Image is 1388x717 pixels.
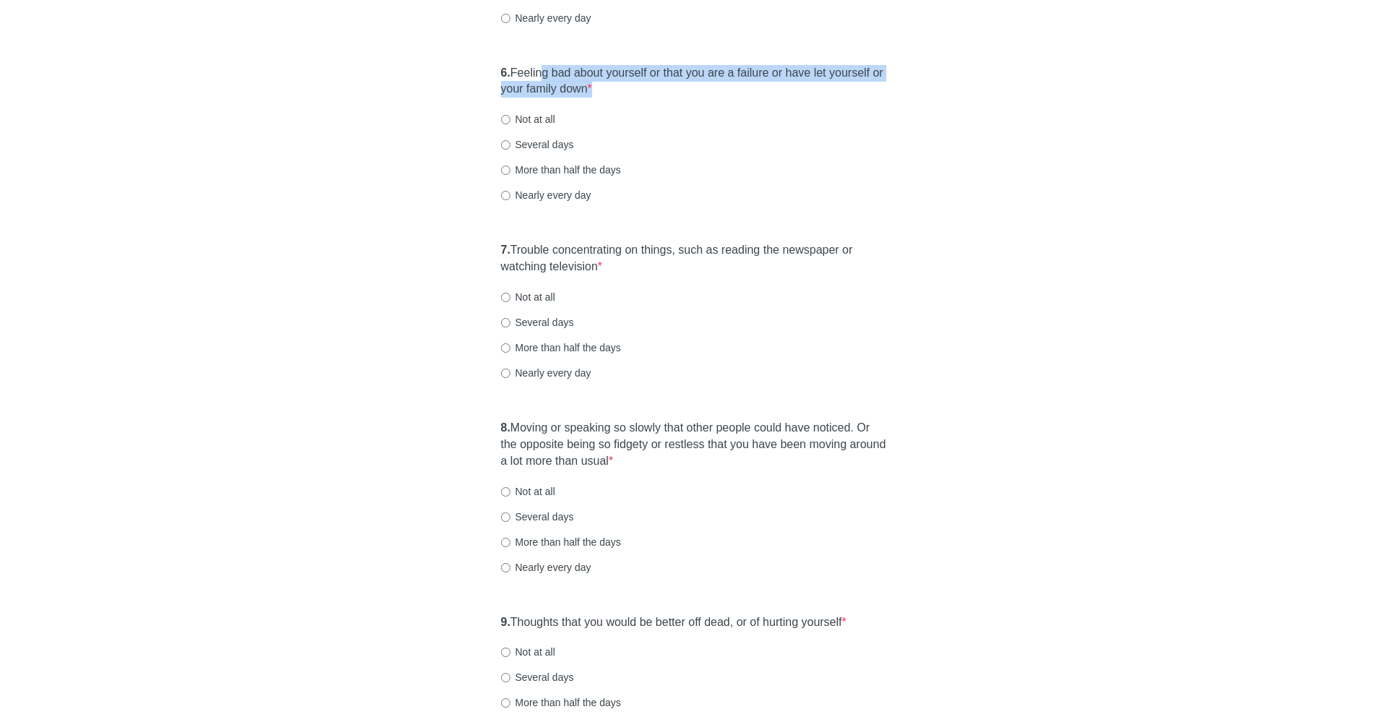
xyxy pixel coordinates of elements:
[501,315,574,330] label: Several days
[501,369,510,378] input: Nearly every day
[501,512,510,522] input: Several days
[501,673,510,682] input: Several days
[501,645,555,659] label: Not at all
[501,487,510,497] input: Not at all
[501,420,888,470] label: Moving or speaking so slowly that other people could have noticed. Or the opposite being so fidge...
[501,538,510,547] input: More than half the days
[501,614,847,631] label: Thoughts that you would be better off dead, or of hurting yourself
[501,11,591,25] label: Nearly every day
[501,293,510,302] input: Not at all
[501,421,510,434] strong: 8.
[501,698,510,708] input: More than half the days
[501,163,621,177] label: More than half the days
[501,112,555,126] label: Not at all
[501,670,574,684] label: Several days
[501,14,510,23] input: Nearly every day
[501,115,510,124] input: Not at all
[501,188,591,202] label: Nearly every day
[501,244,510,256] strong: 7.
[501,166,510,175] input: More than half the days
[501,140,510,150] input: Several days
[501,563,510,572] input: Nearly every day
[501,66,510,79] strong: 6.
[501,137,574,152] label: Several days
[501,510,574,524] label: Several days
[501,290,555,304] label: Not at all
[501,695,621,710] label: More than half the days
[501,560,591,575] label: Nearly every day
[501,343,510,353] input: More than half the days
[501,648,510,657] input: Not at all
[501,484,555,499] label: Not at all
[501,616,510,628] strong: 9.
[501,318,510,327] input: Several days
[501,340,621,355] label: More than half the days
[501,65,888,98] label: Feeling bad about yourself or that you are a failure or have let yourself or your family down
[501,191,510,200] input: Nearly every day
[501,535,621,549] label: More than half the days
[501,366,591,380] label: Nearly every day
[501,242,888,275] label: Trouble concentrating on things, such as reading the newspaper or watching television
